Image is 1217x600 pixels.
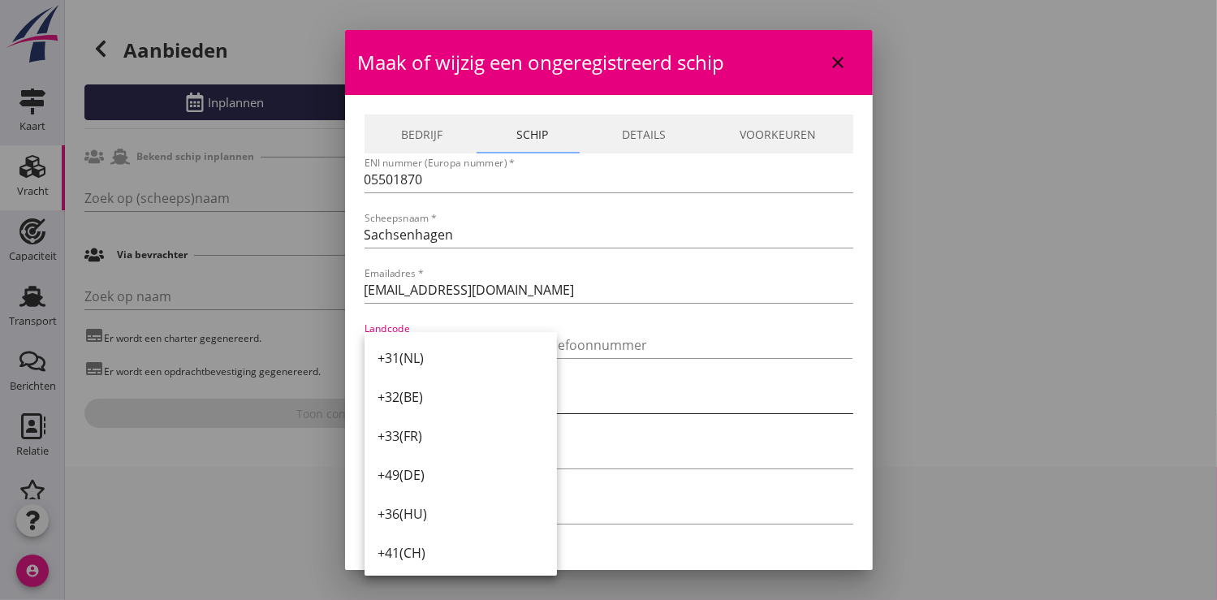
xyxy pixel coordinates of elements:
a: Bedrijf [365,114,480,153]
a: Details [585,114,703,153]
div: +32(BE) [378,387,544,407]
input: ENI nummer (Europa nummer) * [365,166,853,192]
input: Tonnage (in ton) * [365,442,853,468]
input: Schipper * [365,387,853,413]
div: +36(HU) [378,504,544,524]
a: Voorkeuren [703,114,853,153]
a: Schip [480,114,585,153]
input: Scheepsnaam * [365,222,853,248]
input: Telefoonnummer [540,332,852,358]
input: Breedte (in meter) [365,553,853,579]
div: +33(FR) [378,426,544,446]
div: +41(CH) [378,543,544,563]
div: +49(DE) [378,465,544,485]
div: +31(NL) [378,348,544,368]
div: Maak of wijzig een ongeregistreerd schip [345,30,873,95]
input: Emailadres * [365,277,853,303]
i: close [829,53,848,72]
input: Lengte (in meter) * [365,498,853,524]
